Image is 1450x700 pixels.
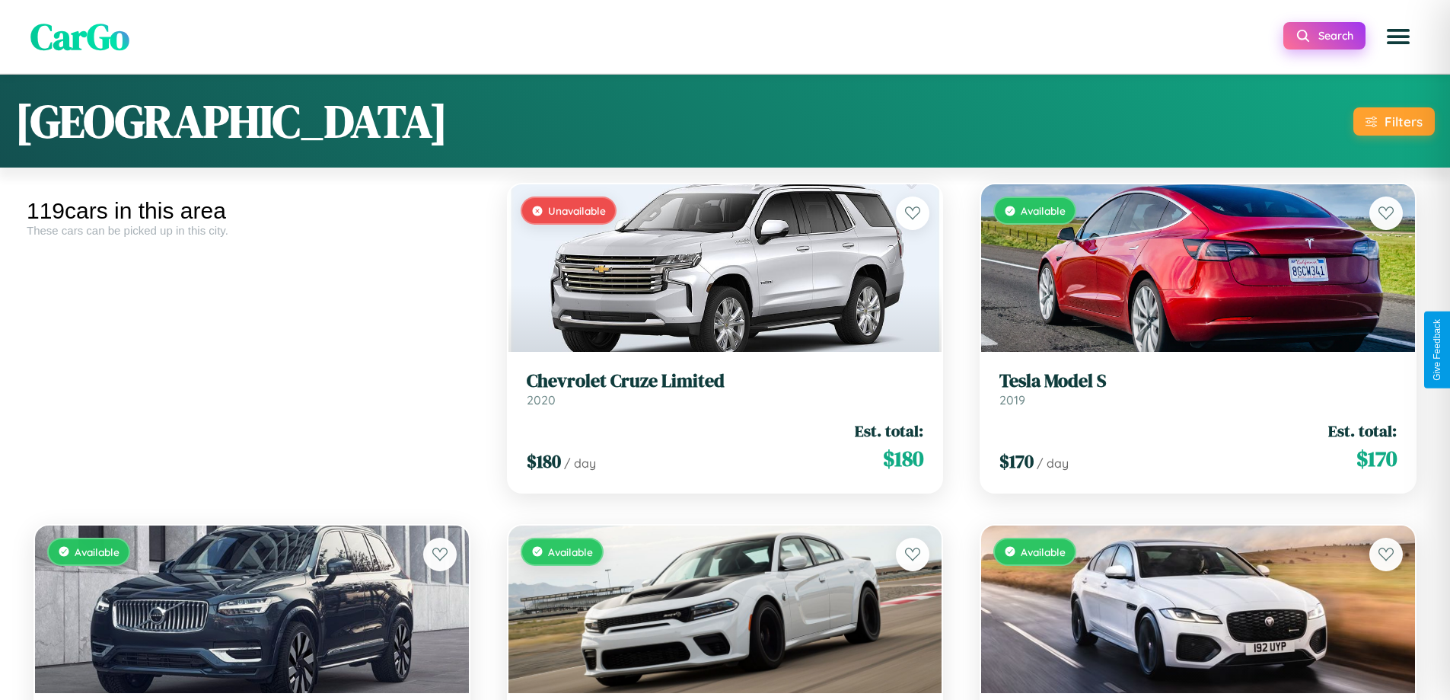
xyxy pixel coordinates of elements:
[1432,319,1442,381] div: Give Feedback
[75,545,120,558] span: Available
[548,545,593,558] span: Available
[527,392,556,408] span: 2020
[1356,443,1397,474] span: $ 170
[15,90,448,152] h1: [GEOGRAPHIC_DATA]
[1037,455,1069,471] span: / day
[999,392,1025,408] span: 2019
[855,420,923,442] span: Est. total:
[999,449,1034,474] span: $ 170
[527,449,561,474] span: $ 180
[999,370,1397,408] a: Tesla Model S2019
[1318,29,1353,43] span: Search
[1385,113,1423,129] div: Filters
[1021,204,1066,217] span: Available
[1283,22,1366,50] button: Search
[1328,420,1397,442] span: Est. total:
[527,370,924,408] a: Chevrolet Cruze Limited2020
[1353,107,1435,136] button: Filters
[548,204,606,217] span: Unavailable
[999,370,1397,392] h3: Tesla Model S
[564,455,596,471] span: / day
[27,224,477,237] div: These cars can be picked up in this city.
[27,198,477,224] div: 119 cars in this area
[30,11,129,62] span: CarGo
[527,370,924,392] h3: Chevrolet Cruze Limited
[883,443,923,474] span: $ 180
[1377,15,1420,58] button: Open menu
[1021,545,1066,558] span: Available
